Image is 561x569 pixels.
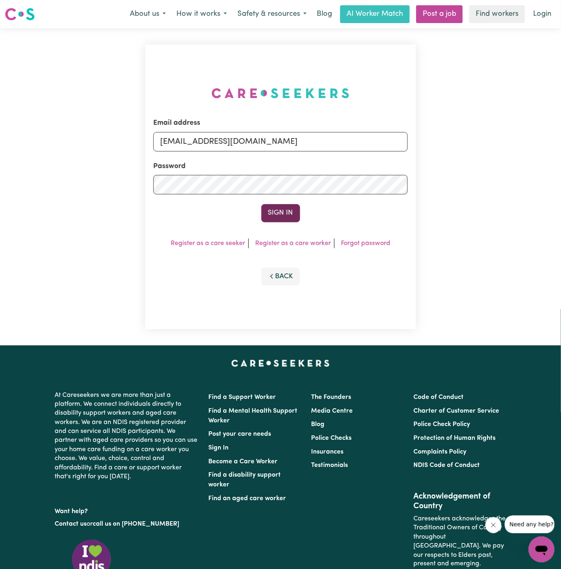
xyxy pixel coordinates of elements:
[93,521,180,527] a: call us on [PHONE_NUMBER]
[311,435,351,441] a: Police Checks
[55,388,199,485] p: At Careseekers we are more than just a platform. We connect individuals directly to disability su...
[469,5,525,23] a: Find workers
[528,5,556,23] a: Login
[311,408,353,414] a: Media Centre
[231,360,330,367] a: Careseekers home page
[413,462,480,469] a: NDIS Code of Conduct
[153,118,200,128] label: Email address
[55,504,199,516] p: Want help?
[529,537,555,563] iframe: Button to launch messaging window
[485,517,502,533] iframe: Close message
[209,495,286,502] a: Find an aged care worker
[413,492,506,511] h2: Acknowledgement of Country
[209,472,281,488] a: Find a disability support worker
[261,268,300,286] button: Back
[413,394,464,401] a: Code of Conduct
[311,449,343,455] a: Insurances
[153,161,186,172] label: Password
[416,5,463,23] a: Post a job
[311,462,348,469] a: Testimonials
[341,240,390,247] a: Forgot password
[209,431,271,437] a: Post your care needs
[5,7,35,21] img: Careseekers logo
[55,521,87,527] a: Contact us
[311,421,324,428] a: Blog
[125,6,171,23] button: About us
[232,6,312,23] button: Safety & resources
[209,458,278,465] a: Become a Care Worker
[171,6,232,23] button: How it works
[209,394,276,401] a: Find a Support Worker
[413,408,499,414] a: Charter of Customer Service
[340,5,410,23] a: AI Worker Match
[413,435,495,441] a: Protection of Human Rights
[55,516,199,532] p: or
[505,516,555,533] iframe: Message from company
[311,394,351,401] a: The Founders
[5,5,35,23] a: Careseekers logo
[209,445,229,451] a: Sign In
[312,5,337,23] a: Blog
[261,204,300,222] button: Sign In
[171,240,245,247] a: Register as a care seeker
[255,240,331,247] a: Register as a care worker
[413,421,470,428] a: Police Check Policy
[153,132,408,151] input: Email address
[413,449,466,455] a: Complaints Policy
[209,408,298,424] a: Find a Mental Health Support Worker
